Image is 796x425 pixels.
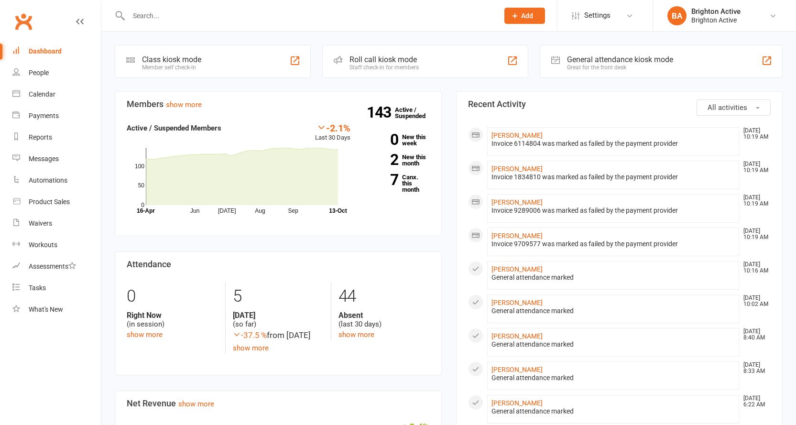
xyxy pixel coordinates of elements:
h3: Attendance [127,260,430,269]
div: Invoice 1834810 was marked as failed by the payment provider [491,173,735,181]
div: Roll call kiosk mode [349,55,419,64]
a: show more [178,400,214,408]
time: [DATE] 10:19 AM [739,161,770,174]
div: (so far) [233,311,324,329]
div: (last 30 days) [338,311,429,329]
div: Last 30 Days [315,122,350,143]
a: What's New [12,299,101,320]
div: General attendance marked [491,374,735,382]
div: Assessments [29,262,76,270]
div: 0 [127,282,218,311]
div: Invoice 9709577 was marked as failed by the payment provider [491,240,735,248]
div: Reports [29,133,52,141]
div: Class kiosk mode [142,55,201,64]
div: (in session) [127,311,218,329]
div: Workouts [29,241,57,249]
div: Staff check-in for members [349,64,419,71]
div: 5 [233,282,324,311]
a: 0New this week [365,134,430,146]
a: 2New this month [365,154,430,166]
h3: Net Revenue [127,399,430,408]
a: People [12,62,101,84]
div: 44 [338,282,429,311]
div: Brighton Active [691,16,741,24]
a: Clubworx [11,10,35,33]
a: Product Sales [12,191,101,213]
a: show more [338,330,374,339]
div: General attendance marked [491,273,735,282]
div: Dashboard [29,47,62,55]
div: BA [667,6,687,25]
time: [DATE] 10:19 AM [739,195,770,207]
h3: Members [127,99,430,109]
strong: Absent [338,311,429,320]
a: Payments [12,105,101,127]
a: Automations [12,170,101,191]
a: show more [166,100,202,109]
div: What's New [29,305,63,313]
span: All activities [708,103,747,112]
div: Calendar [29,90,55,98]
a: [PERSON_NAME] [491,299,543,306]
div: General attendance kiosk mode [567,55,673,64]
time: [DATE] 8:40 AM [739,328,770,341]
a: [PERSON_NAME] [491,131,543,139]
h3: Recent Activity [468,99,771,109]
div: Invoice 6114804 was marked as failed by the payment provider [491,140,735,148]
time: [DATE] 10:16 AM [739,262,770,274]
strong: 2 [365,153,398,167]
a: 7Canx. this month [365,174,430,193]
a: [PERSON_NAME] [491,399,543,407]
time: [DATE] 10:02 AM [739,295,770,307]
div: General attendance marked [491,340,735,349]
span: -37.5 % [233,330,267,340]
button: All activities [697,99,771,116]
div: -2.1% [315,122,350,133]
span: Add [521,12,533,20]
div: Tasks [29,284,46,292]
span: Settings [584,5,611,26]
a: [PERSON_NAME] [491,366,543,373]
a: Messages [12,148,101,170]
strong: Right Now [127,311,218,320]
a: show more [127,330,163,339]
a: Assessments [12,256,101,277]
strong: 143 [367,105,395,120]
a: show more [233,344,269,352]
div: Invoice 9289006 was marked as failed by the payment provider [491,207,735,215]
strong: Active / Suspended Members [127,124,221,132]
time: [DATE] 8:33 AM [739,362,770,374]
a: Reports [12,127,101,148]
div: Great for the front desk [567,64,673,71]
a: Workouts [12,234,101,256]
a: 143Active / Suspended [395,99,437,126]
button: Add [504,8,545,24]
div: Waivers [29,219,52,227]
time: [DATE] 10:19 AM [739,228,770,240]
a: [PERSON_NAME] [491,232,543,240]
a: [PERSON_NAME] [491,165,543,173]
a: [PERSON_NAME] [491,332,543,340]
a: [PERSON_NAME] [491,198,543,206]
input: Search... [126,9,492,22]
time: [DATE] 6:22 AM [739,395,770,408]
a: Dashboard [12,41,101,62]
div: Member self check-in [142,64,201,71]
strong: 0 [365,132,398,147]
a: Calendar [12,84,101,105]
div: Automations [29,176,67,184]
a: Tasks [12,277,101,299]
div: Messages [29,155,59,163]
a: Waivers [12,213,101,234]
div: Product Sales [29,198,70,206]
div: Brighton Active [691,7,741,16]
div: People [29,69,49,76]
time: [DATE] 10:19 AM [739,128,770,140]
a: [PERSON_NAME] [491,265,543,273]
strong: 7 [365,173,398,187]
div: from [DATE] [233,329,324,342]
div: General attendance marked [491,307,735,315]
strong: [DATE] [233,311,324,320]
div: General attendance marked [491,407,735,415]
div: Payments [29,112,59,120]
